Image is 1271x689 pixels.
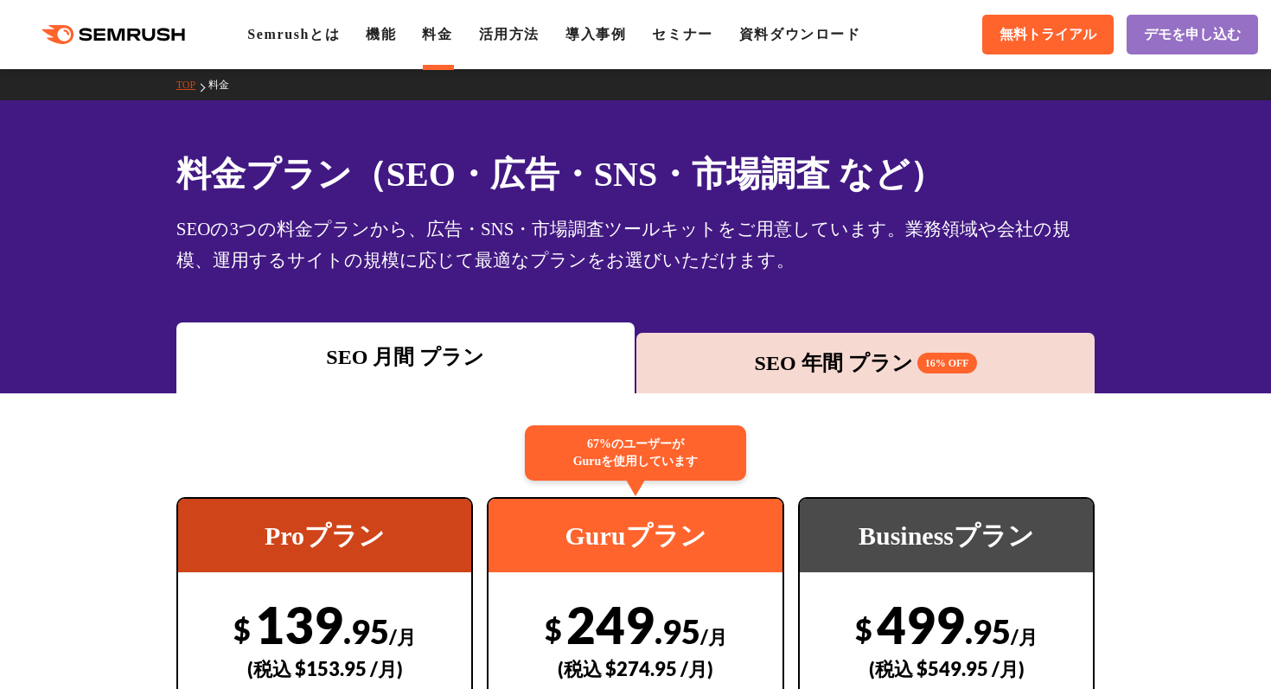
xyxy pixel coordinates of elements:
[645,348,1086,379] div: SEO 年間 プラン
[1011,625,1038,648] span: /月
[1144,26,1241,44] span: デモを申し込む
[178,499,472,572] div: Proプラン
[176,149,1095,200] h1: 料金プラン（SEO・広告・SNS・市場調査 など）
[247,27,340,41] a: Semrushとは
[739,27,861,41] a: 資料ダウンロード
[366,27,396,41] a: 機能
[855,611,872,647] span: $
[343,611,389,651] span: .95
[982,15,1114,54] a: 無料トライアル
[565,27,626,41] a: 導入事例
[545,611,562,647] span: $
[917,353,977,373] span: 16% OFF
[700,625,727,648] span: /月
[479,27,540,41] a: 活用方法
[176,79,208,91] a: TOP
[422,27,452,41] a: 料金
[655,611,700,651] span: .95
[1000,26,1096,44] span: 無料トライアル
[800,499,1094,572] div: Businessプラン
[525,425,746,481] div: 67%のユーザーが Guruを使用しています
[489,499,782,572] div: Guruプラン
[233,611,251,647] span: $
[1127,15,1258,54] a: デモを申し込む
[652,27,712,41] a: セミナー
[965,611,1011,651] span: .95
[185,341,626,373] div: SEO 月間 プラン
[176,214,1095,276] div: SEOの3つの料金プランから、広告・SNS・市場調査ツールキットをご用意しています。業務領域や会社の規模、運用するサイトの規模に応じて最適なプランをお選びいただけます。
[389,625,416,648] span: /月
[208,79,242,91] a: 料金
